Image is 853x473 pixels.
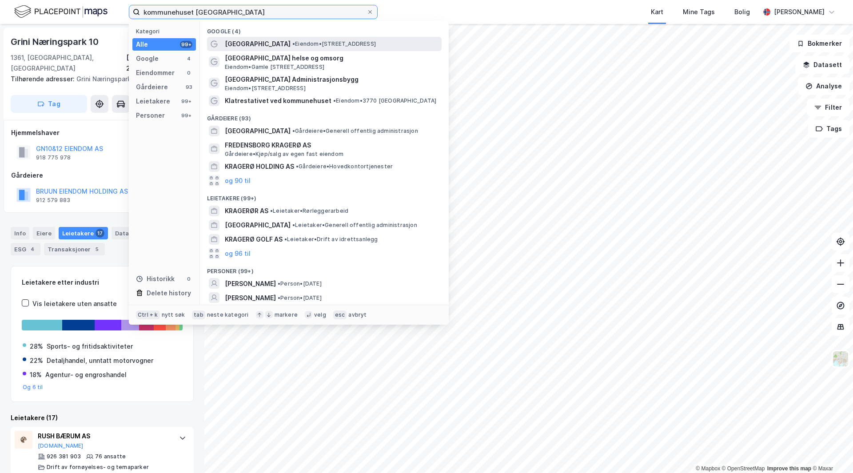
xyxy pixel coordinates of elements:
[278,280,280,287] span: •
[767,465,811,472] a: Improve this map
[225,126,291,136] span: [GEOGRAPHIC_DATA]
[225,53,438,64] span: [GEOGRAPHIC_DATA] helse og omsorg
[696,465,720,472] a: Mapbox
[278,294,280,301] span: •
[96,229,104,238] div: 17
[225,248,251,259] button: og 96 til
[795,56,849,74] button: Datasett
[11,52,126,74] div: 1361, [GEOGRAPHIC_DATA], [GEOGRAPHIC_DATA]
[225,161,294,172] span: KRAGERØ HOLDING AS
[11,413,194,423] div: Leietakere (17)
[23,384,43,391] button: Og 6 til
[11,170,193,181] div: Gårdeiere
[36,154,71,161] div: 918 775 978
[284,236,378,243] span: Leietaker • Drift av idrettsanlegg
[278,280,322,287] span: Person • [DATE]
[136,96,170,107] div: Leietakere
[807,99,849,116] button: Filter
[47,464,149,471] div: Drift av fornøyelses- og temaparker
[292,127,295,134] span: •
[47,355,153,366] div: Detaljhandel, unntatt motorvogner
[95,453,126,460] div: 76 ansatte
[45,370,127,380] div: Agentur- og engroshandel
[278,294,322,302] span: Person • [DATE]
[47,453,81,460] div: 926 381 903
[333,310,347,319] div: esc
[200,261,449,277] div: Personer (99+)
[147,288,191,298] div: Delete history
[136,28,196,35] div: Kategori
[30,370,42,380] div: 18%
[162,311,185,318] div: nytt søk
[314,311,326,318] div: velg
[136,39,148,50] div: Alle
[112,227,145,239] div: Datasett
[225,175,251,186] button: og 90 til
[200,21,449,37] div: Google (4)
[225,74,438,85] span: [GEOGRAPHIC_DATA] Administrasjonsbygg
[11,227,29,239] div: Info
[292,40,295,47] span: •
[225,293,276,303] span: [PERSON_NAME]
[808,120,849,138] button: Tags
[140,5,367,19] input: Søk på adresse, matrikkel, gårdeiere, leietakere eller personer
[11,243,40,255] div: ESG
[270,207,273,214] span: •
[225,151,343,158] span: Gårdeiere • Kjøp/salg av egen fast eiendom
[225,85,306,92] span: Eiendom • [STREET_ADDRESS]
[200,108,449,124] div: Gårdeiere (93)
[28,245,37,254] div: 4
[180,98,192,105] div: 99+
[11,127,193,138] div: Hjemmelshaver
[832,350,849,367] img: Z
[225,220,291,231] span: [GEOGRAPHIC_DATA]
[348,311,367,318] div: avbryt
[38,431,170,441] div: RUSH BÆRUM AS
[225,39,291,49] span: [GEOGRAPHIC_DATA]
[136,110,165,121] div: Personer
[180,112,192,119] div: 99+
[296,163,393,170] span: Gårdeiere • Hovedkontortjenester
[185,83,192,91] div: 93
[292,40,376,48] span: Eiendom • [STREET_ADDRESS]
[333,97,436,104] span: Eiendom • 3770 [GEOGRAPHIC_DATA]
[47,341,133,352] div: Sports- og fritidsaktiviteter
[809,430,853,473] div: Kontrollprogram for chat
[292,127,418,135] span: Gårdeiere • Generell offentlig administrasjon
[200,188,449,204] div: Leietakere (99+)
[722,465,765,472] a: OpenStreetMap
[225,140,438,151] span: FREDENSBORG KRAGERØ AS
[192,310,205,319] div: tab
[225,234,283,245] span: KRAGERØ GOLF AS
[11,35,100,49] div: Grini Næringspark 10
[296,163,299,170] span: •
[136,274,175,284] div: Historikk
[136,82,168,92] div: Gårdeiere
[225,64,324,71] span: Eiendom • Gamle [STREET_ADDRESS]
[284,236,287,242] span: •
[36,197,70,204] div: 912 579 883
[136,53,159,64] div: Google
[11,95,87,113] button: Tag
[292,222,417,229] span: Leietaker • Generell offentlig administrasjon
[225,95,331,106] span: Klatrestativet ved kommunehuset
[30,341,43,352] div: 28%
[33,227,55,239] div: Eiere
[734,7,750,17] div: Bolig
[789,35,849,52] button: Bokmerker
[774,7,825,17] div: [PERSON_NAME]
[225,278,276,289] span: [PERSON_NAME]
[59,227,108,239] div: Leietakere
[136,68,175,78] div: Eiendommer
[92,245,101,254] div: 5
[30,355,43,366] div: 22%
[185,69,192,76] div: 0
[11,75,76,83] span: Tilhørende adresser:
[809,430,853,473] iframe: Chat Widget
[683,7,715,17] div: Mine Tags
[11,74,187,84] div: Grini Næringspark 12
[180,41,192,48] div: 99+
[14,4,108,20] img: logo.f888ab2527a4732fd821a326f86c7f29.svg
[185,55,192,62] div: 4
[126,52,194,74] div: [GEOGRAPHIC_DATA], 28/12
